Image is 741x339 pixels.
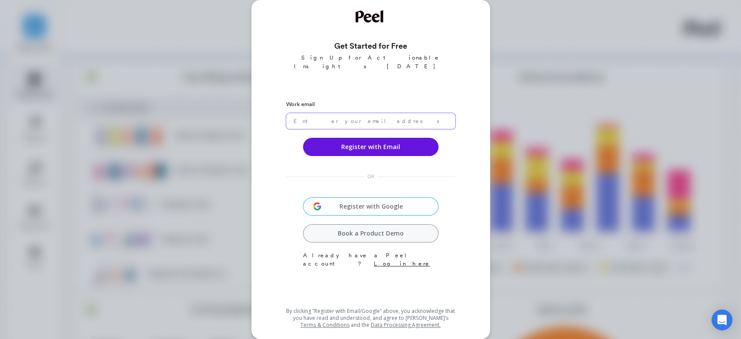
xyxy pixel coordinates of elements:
span: OR [367,173,374,180]
input: Enter your email address [286,113,455,129]
span: Register with Google [324,202,418,211]
h3: Get Started for Free [286,40,455,52]
p: Sign Up for Actionable Insights [DATE] [286,53,455,70]
p: Already have a Peel account? [303,251,438,268]
button: Register with Email [303,138,438,156]
div: Open Intercom Messenger [711,309,732,330]
button: Register with Google [303,197,438,216]
label: Work email [286,100,455,109]
a: Data Processing Agreement. [371,321,441,329]
a: Book a Product Demo [303,224,438,243]
a: Terms & Conditions [300,321,349,329]
a: Log in here [374,260,430,267]
img: Welcome to Peel [356,10,386,23]
p: By clicking “Register with Email/Google” above, you acknowledge that you have read and understood... [286,308,455,329]
img: svg+xml;base64,PHN2ZyB3aWR0aD0iMzIiIGhlaWdodD0iMzIiIHZpZXdCb3g9IjAgMCAzMiAzMiIgZmlsbD0ibm9uZSIgeG... [311,200,324,213]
